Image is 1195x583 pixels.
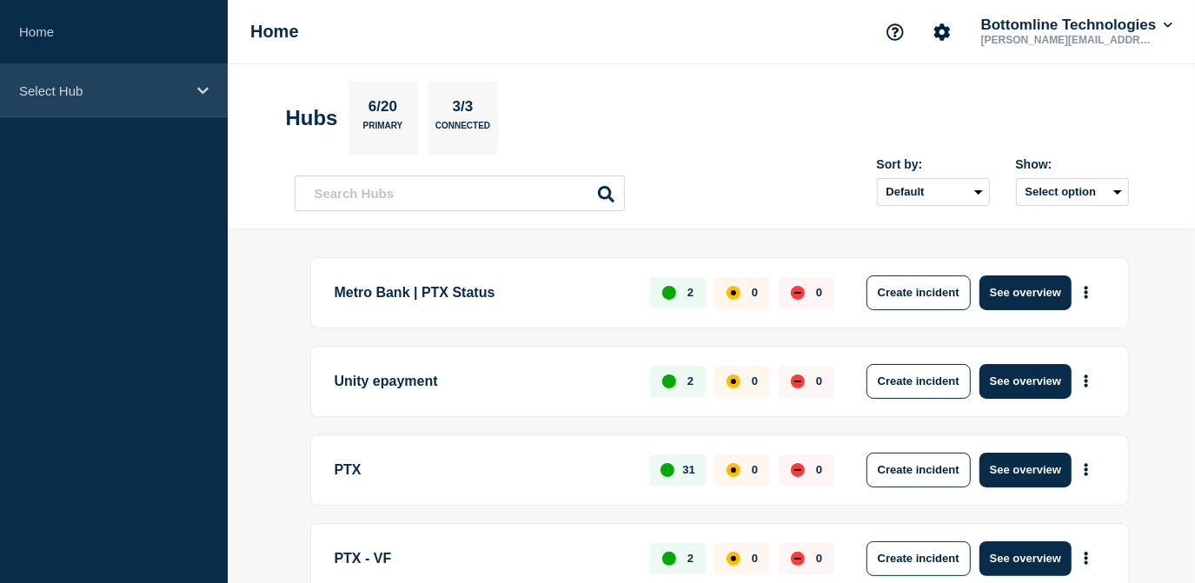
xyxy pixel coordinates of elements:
[363,121,403,139] p: Primary
[791,286,805,300] div: down
[286,106,338,130] h2: Hubs
[1075,454,1098,486] button: More actions
[662,552,676,566] div: up
[335,453,631,487] p: PTX
[362,98,403,121] p: 6/20
[687,552,694,565] p: 2
[1075,365,1098,397] button: More actions
[877,157,990,171] div: Sort by:
[662,374,676,388] div: up
[978,17,1176,34] button: Bottomline Technologies
[877,14,913,50] button: Support
[979,453,1072,487] button: See overview
[752,552,758,565] p: 0
[335,541,631,576] p: PTX - VF
[19,83,186,98] p: Select Hub
[791,374,805,388] div: down
[687,374,694,388] p: 2
[866,453,971,487] button: Create incident
[1016,157,1129,171] div: Show:
[816,552,822,565] p: 0
[295,176,625,211] input: Search Hubs
[1075,542,1098,574] button: More actions
[727,374,740,388] div: affected
[816,374,822,388] p: 0
[979,364,1072,399] button: See overview
[816,463,822,476] p: 0
[335,275,631,310] p: Metro Bank | PTX Status
[866,541,971,576] button: Create incident
[979,541,1072,576] button: See overview
[661,463,674,477] div: up
[877,178,990,206] select: Sort by
[682,463,694,476] p: 31
[1016,178,1129,206] button: Select option
[978,34,1158,46] p: [PERSON_NAME][EMAIL_ADDRESS][PERSON_NAME][DOMAIN_NAME]
[446,98,480,121] p: 3/3
[752,286,758,299] p: 0
[335,364,631,399] p: Unity epayment
[1075,276,1098,308] button: More actions
[250,22,299,42] h1: Home
[816,286,822,299] p: 0
[752,463,758,476] p: 0
[687,286,694,299] p: 2
[866,275,971,310] button: Create incident
[727,463,740,477] div: affected
[727,552,740,566] div: affected
[435,121,490,139] p: Connected
[979,275,1072,310] button: See overview
[791,463,805,477] div: down
[752,374,758,388] p: 0
[924,14,960,50] button: Account settings
[727,286,740,300] div: affected
[866,364,971,399] button: Create incident
[662,286,676,300] div: up
[791,552,805,566] div: down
